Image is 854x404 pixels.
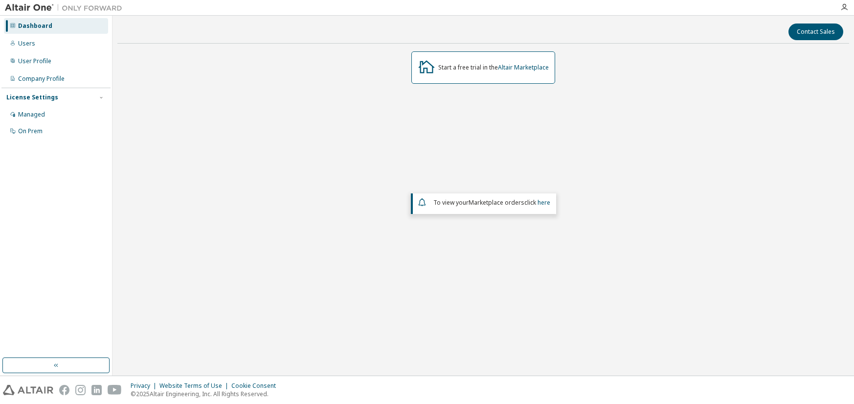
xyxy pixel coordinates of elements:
div: Cookie Consent [231,382,282,390]
img: linkedin.svg [91,385,102,395]
img: instagram.svg [75,385,86,395]
div: User Profile [18,57,51,65]
div: Privacy [131,382,159,390]
div: Users [18,40,35,48]
img: Altair One [5,3,127,13]
div: Company Profile [18,75,65,83]
span: To view your click [433,198,550,207]
p: © 2025 Altair Engineering, Inc. All Rights Reserved. [131,390,282,398]
em: Marketplace orders [469,198,524,207]
a: Altair Marketplace [498,63,549,71]
div: Dashboard [18,22,52,30]
div: On Prem [18,127,43,135]
div: License Settings [6,94,58,101]
img: facebook.svg [59,385,69,395]
img: youtube.svg [108,385,122,395]
a: here [538,198,550,207]
div: Website Terms of Use [159,382,231,390]
img: altair_logo.svg [3,385,53,395]
button: Contact Sales [788,24,843,40]
div: Managed [18,111,45,119]
div: Start a free trial in the [438,64,549,71]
